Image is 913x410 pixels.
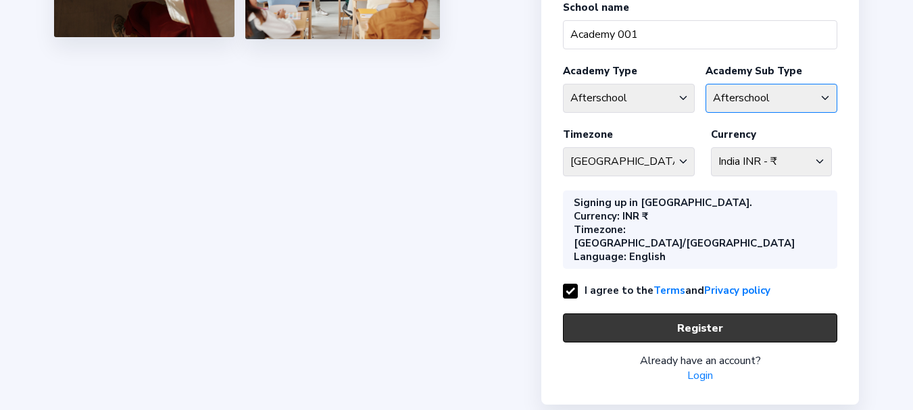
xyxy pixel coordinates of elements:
[563,64,637,78] label: Academy Type
[653,282,685,299] a: Terms
[574,250,624,263] b: Language
[711,128,756,141] label: Currency
[574,223,821,250] div: : [GEOGRAPHIC_DATA]/[GEOGRAPHIC_DATA]
[563,1,629,14] label: School name
[563,128,613,141] label: Timezone
[574,223,623,236] b: Timezone
[706,64,802,78] label: Academy Sub Type
[563,20,837,49] input: School name
[563,313,837,342] button: Register
[574,209,617,223] b: Currency
[704,282,770,299] a: Privacy policy
[574,250,666,263] div: : English
[563,353,837,368] div: Already have an account?
[574,196,752,209] div: Signing up in [GEOGRAPHIC_DATA].
[563,284,770,297] label: I agree to the and
[574,209,648,223] div: : INR ₹
[687,368,713,383] a: Login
